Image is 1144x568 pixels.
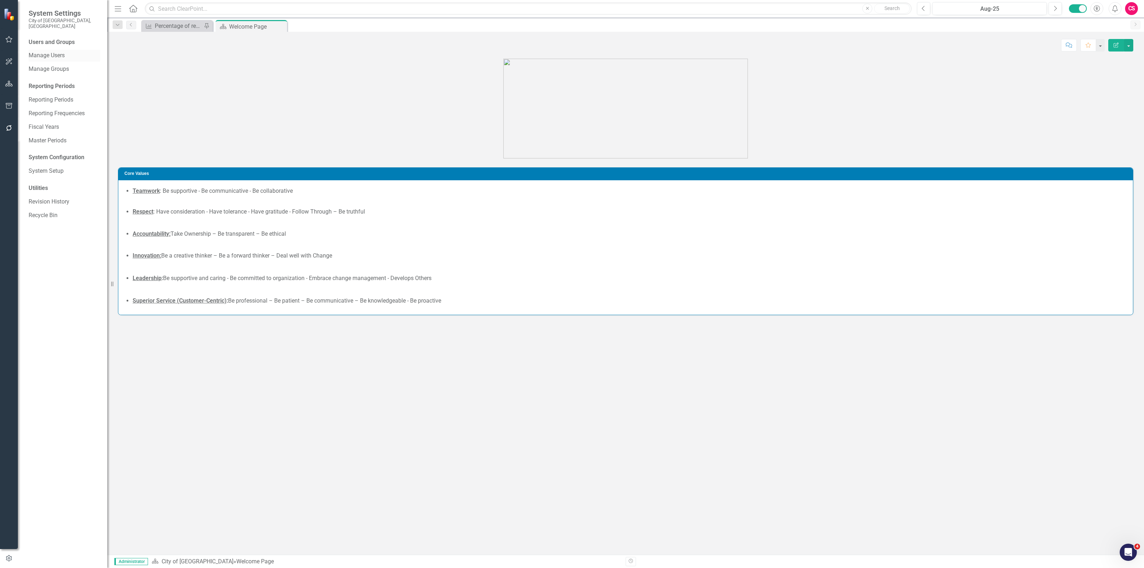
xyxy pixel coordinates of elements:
[133,187,160,194] u: Teamwork
[133,297,1126,305] li: Be professional – Be patient – Be communicative – Be knowledgeable - Be proactive
[155,21,202,30] div: Percentage of registered lobbyists applications processed within 1 business day of receipt
[29,9,100,18] span: System Settings
[227,297,228,304] strong: :
[29,65,100,73] a: Manage Groups
[29,96,100,104] a: Reporting Periods
[29,184,100,192] div: Utilities
[162,558,233,565] a: City of [GEOGRAPHIC_DATA]
[29,137,100,145] a: Master Periods
[29,82,100,90] div: Reporting Periods
[4,8,16,20] img: ClearPoint Strategy
[1120,544,1137,561] iframe: Intercom live chat
[133,187,1126,195] li: : Be supportive - Be communicative - Be collaborative
[124,171,1129,176] h3: Core Values
[932,2,1047,15] button: Aug-25
[133,208,1126,216] li: : Have consideration - Have tolerance - Have gratitude - Follow Through – Be truthful
[133,252,161,259] strong: Innovation:
[29,167,100,175] a: System Setup
[133,274,1126,283] li: Be supportive and caring - Be committed to organization - Embrace change management - Develops Ot...
[133,230,1126,238] li: Take Ownership – Be transparent – Be ethical
[29,211,100,220] a: Recycle Bin
[133,230,171,237] strong: Accountability:
[29,18,100,29] small: City of [GEOGRAPHIC_DATA], [GEOGRAPHIC_DATA]
[874,4,910,14] button: Search
[29,52,100,60] a: Manage Users
[29,198,100,206] a: Revision History
[162,275,163,281] strong: :
[503,59,748,158] img: 636613840959600000.png
[29,38,100,46] div: Users and Groups
[29,109,100,118] a: Reporting Frequencies
[133,252,1126,260] li: Be a creative thinker – Be a forward thinker – Deal well with Change
[133,208,153,215] strong: Respect
[236,558,274,565] div: Welcome Page
[145,3,912,15] input: Search ClearPoint...
[1134,544,1140,549] span: 4
[29,123,100,131] a: Fiscal Years
[29,153,100,162] div: System Configuration
[884,5,900,11] span: Search
[935,5,1044,13] div: Aug-25
[114,558,148,565] span: Administrator
[152,558,620,566] div: »
[133,275,162,281] u: Leadership
[229,22,285,31] div: Welcome Page
[1125,2,1138,15] button: CS
[143,21,202,30] a: Percentage of registered lobbyists applications processed within 1 business day of receipt
[133,297,227,304] u: Superior Service (Customer-Centric)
